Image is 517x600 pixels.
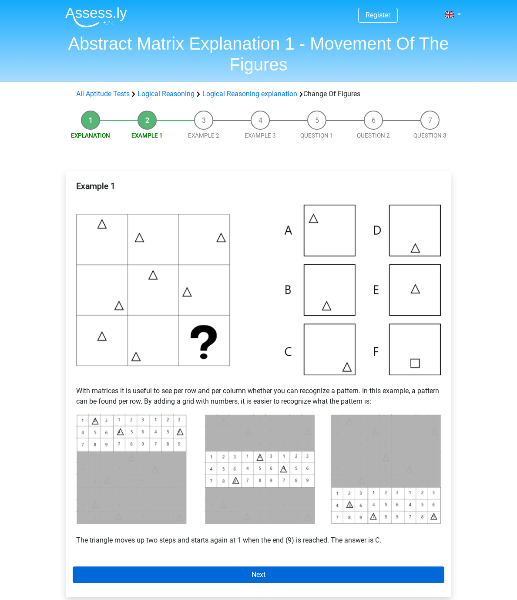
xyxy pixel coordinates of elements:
img: Assessly [65,7,127,27]
a: All Aptitude Tests [76,90,130,98]
a: Question 2 [357,132,390,139]
a: Question 1 [300,132,333,139]
b: Example 1 [76,181,115,191]
a: Logical Reasoning [138,90,195,98]
a: Next [73,566,444,583]
a: Example 3 [245,132,276,139]
a: Example 1 [131,132,163,139]
p: The triangle moves up two steps and starts again at 1 when the end (9) is reached. The answer is C. [76,525,441,546]
p: With matrices it is useful to see per row and per column whether you can recognize a pattern. In ... [76,375,441,407]
div: Change Of Figures [73,89,444,99]
a: Logical Reasoning explanation [202,90,297,98]
a: Question 3 [413,132,446,139]
a: Register [366,11,390,19]
img: Voorbeeld2_1.png [76,414,441,525]
a: Explanation [71,132,110,139]
a: Example 2 [188,132,219,139]
h1: Abstract Matrix Explanation 1 - Movement Of The Figures [58,33,459,75]
img: Voorbeeld2.png [76,205,441,375]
